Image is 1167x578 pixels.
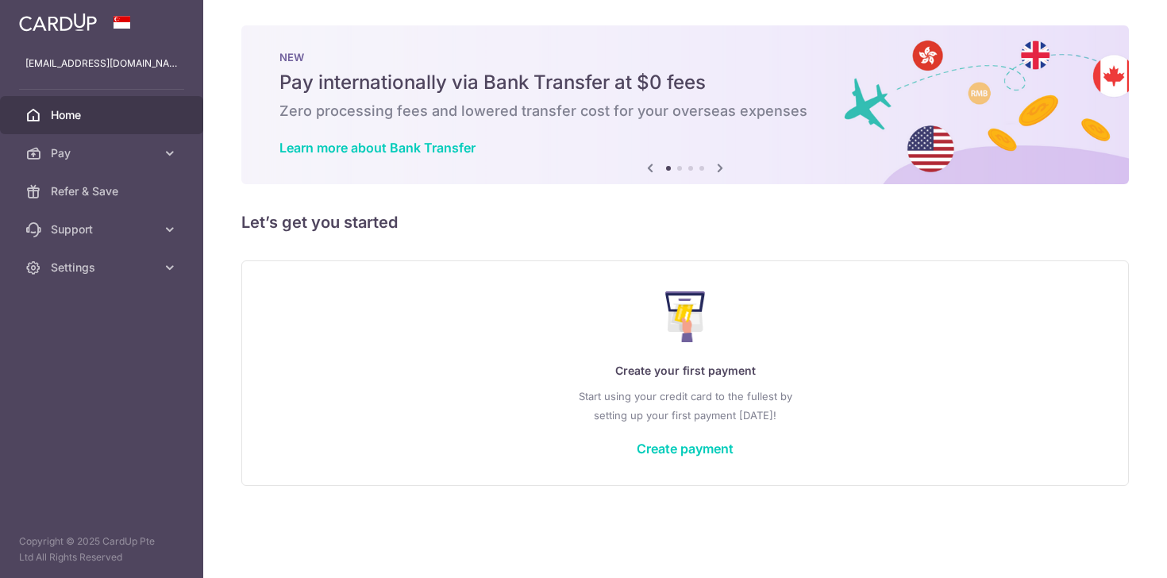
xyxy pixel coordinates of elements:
[51,183,156,199] span: Refer & Save
[279,70,1091,95] h5: Pay internationally via Bank Transfer at $0 fees
[274,361,1096,380] p: Create your first payment
[51,222,156,237] span: Support
[279,102,1091,121] h6: Zero processing fees and lowered transfer cost for your overseas expenses
[19,13,97,32] img: CardUp
[279,51,1091,64] p: NEW
[241,25,1129,184] img: Bank transfer banner
[51,260,156,276] span: Settings
[241,210,1129,235] h5: Let’s get you started
[637,441,734,457] a: Create payment
[51,107,156,123] span: Home
[665,291,706,342] img: Make Payment
[274,387,1096,425] p: Start using your credit card to the fullest by setting up your first payment [DATE]!
[279,140,476,156] a: Learn more about Bank Transfer
[51,145,156,161] span: Pay
[25,56,178,71] p: [EMAIL_ADDRESS][DOMAIN_NAME]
